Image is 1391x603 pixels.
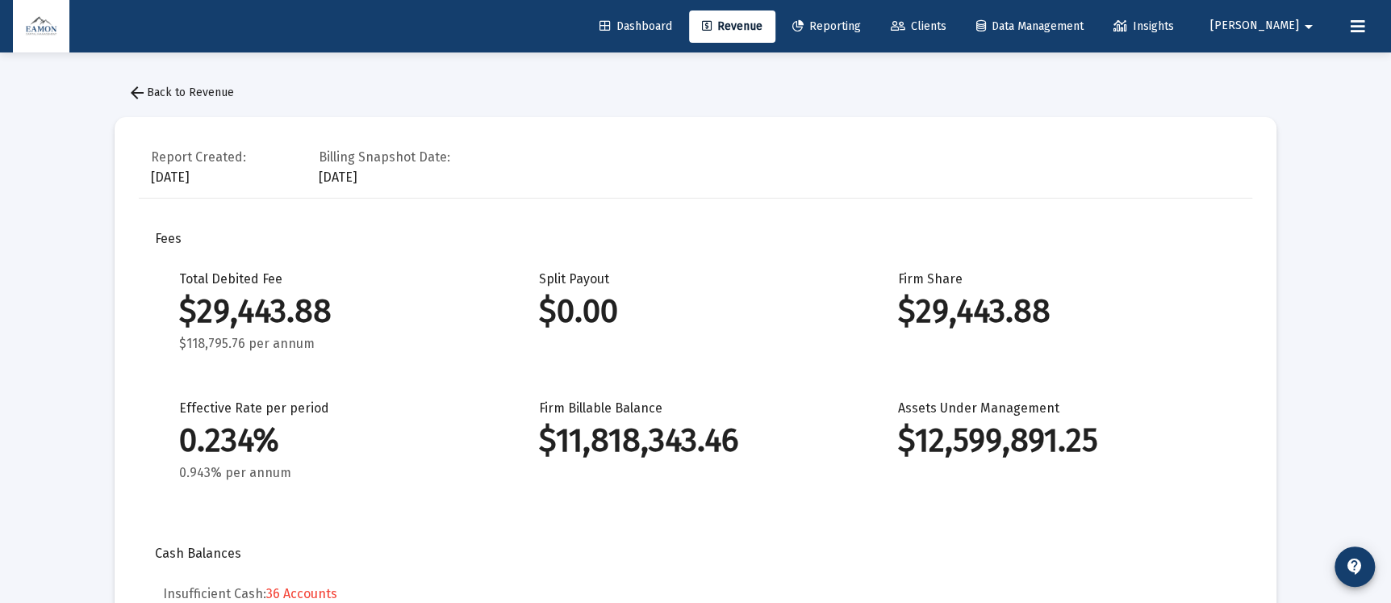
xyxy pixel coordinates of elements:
[25,10,57,43] img: Dashboard
[127,86,234,99] span: Back to Revenue
[898,400,1209,481] div: Assets Under Management
[1345,557,1364,576] mat-icon: contact_support
[539,271,850,352] div: Split Payout
[539,400,850,481] div: Firm Billable Balance
[702,19,762,33] span: Revenue
[898,271,1209,352] div: Firm Share
[179,400,491,481] div: Effective Rate per period
[1101,10,1187,43] a: Insights
[319,149,450,165] div: Billing Snapshot Date:
[792,19,861,33] span: Reporting
[539,433,850,449] div: $11,818,343.46
[151,145,246,186] div: [DATE]
[179,433,491,449] div: 0.234%
[878,10,959,43] a: Clients
[155,231,1236,247] div: Fees
[179,465,491,481] div: 0.943% per annum
[1299,10,1318,43] mat-icon: arrow_drop_down
[179,304,491,320] div: $29,443.88
[115,77,247,109] button: Back to Revenue
[155,546,1236,562] div: Cash Balances
[179,271,491,352] div: Total Debited Fee
[127,83,147,103] mat-icon: arrow_back
[689,10,775,43] a: Revenue
[1210,19,1299,33] span: [PERSON_NAME]
[891,19,946,33] span: Clients
[779,10,874,43] a: Reporting
[963,10,1097,43] a: Data Management
[1191,10,1338,42] button: [PERSON_NAME]
[1113,19,1174,33] span: Insights
[587,10,685,43] a: Dashboard
[539,304,850,320] div: $0.00
[151,149,246,165] div: Report Created:
[898,433,1209,449] div: $12,599,891.25
[599,19,672,33] span: Dashboard
[976,19,1084,33] span: Data Management
[319,145,450,186] div: [DATE]
[179,336,491,352] div: $118,795.76 per annum
[266,586,337,601] span: 36 Accounts
[163,586,1228,602] h5: Insufficient Cash:
[898,304,1209,320] div: $29,443.88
